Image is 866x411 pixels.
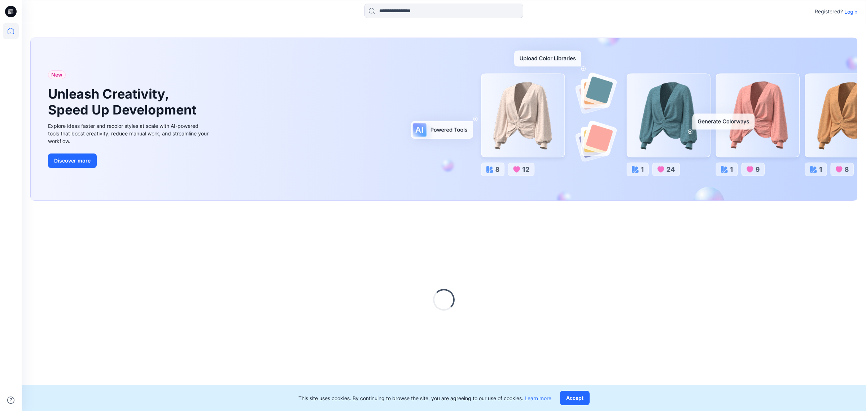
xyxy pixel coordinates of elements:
[48,153,97,168] button: Discover more
[525,395,551,401] a: Learn more
[48,122,210,145] div: Explore ideas faster and recolor styles at scale with AI-powered tools that boost creativity, red...
[844,8,857,16] p: Login
[48,86,200,117] h1: Unleash Creativity, Speed Up Development
[815,7,843,16] p: Registered?
[48,153,210,168] a: Discover more
[560,391,590,405] button: Accept
[51,70,62,79] span: New
[298,394,551,402] p: This site uses cookies. By continuing to browse the site, you are agreeing to our use of cookies.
